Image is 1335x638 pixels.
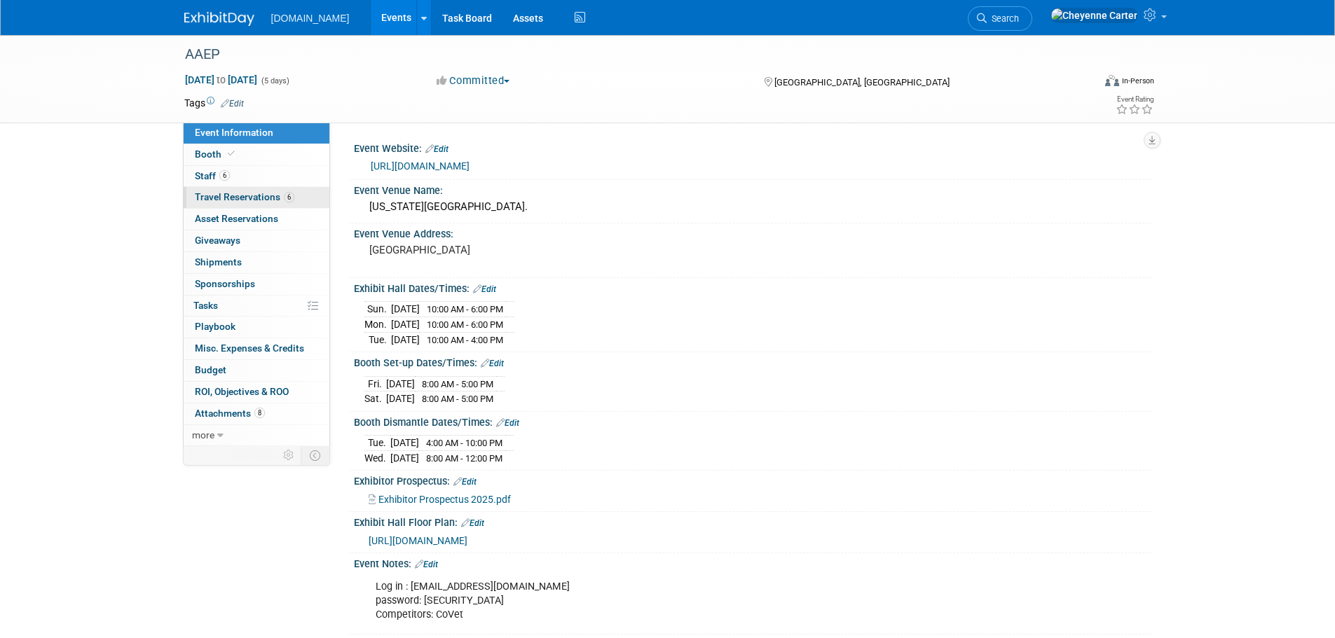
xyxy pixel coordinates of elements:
span: (5 days) [260,76,289,85]
span: 6 [219,170,230,181]
td: Sun. [364,302,391,317]
a: [URL][DOMAIN_NAME] [369,535,467,546]
span: 10:00 AM - 6:00 PM [427,304,503,314]
a: Playbook [184,317,329,338]
a: Asset Reservations [184,209,329,230]
td: [DATE] [390,450,419,465]
span: Shipments [195,256,242,268]
img: Format-Inperson.png [1105,75,1119,86]
span: Exhibitor Prospectus 2025.pdf [378,494,511,505]
td: [DATE] [386,391,415,406]
span: Attachments [195,408,265,419]
div: In-Person [1121,76,1154,86]
a: Giveaways [184,230,329,251]
span: 4:00 AM - 10:00 PM [426,438,502,448]
a: Edit [481,359,504,368]
span: Sponsorships [195,278,255,289]
span: Booth [195,148,238,160]
a: Event Information [184,123,329,144]
div: Event Venue Name: [354,180,1151,197]
img: ExhibitDay [184,12,254,26]
a: [URL][DOMAIN_NAME] [371,160,470,172]
td: [DATE] [386,376,415,391]
a: Edit [461,518,484,528]
a: Shipments [184,252,329,273]
td: Toggle Event Tabs [301,446,329,464]
a: Edit [496,418,519,428]
span: [DATE] [DATE] [184,74,258,86]
span: Giveaways [195,235,240,246]
div: Event Rating [1116,96,1153,103]
td: Tue. [364,332,391,347]
a: Edit [473,284,496,294]
div: Exhibitor Prospectus: [354,471,1151,489]
img: Cheyenne Carter [1050,8,1138,23]
span: Travel Reservations [195,191,294,202]
div: Exhibit Hall Floor Plan: [354,512,1151,530]
button: Committed [432,74,515,88]
td: Sat. [364,391,386,406]
a: Attachments8 [184,403,329,424]
a: Booth [184,144,329,165]
span: [DOMAIN_NAME] [271,13,350,24]
span: 10:00 AM - 4:00 PM [427,335,503,345]
span: [GEOGRAPHIC_DATA], [GEOGRAPHIC_DATA] [774,77,950,88]
span: Staff [195,170,230,181]
td: [DATE] [391,302,420,317]
span: more [192,429,214,441]
td: Mon. [364,317,391,333]
td: Tags [184,96,244,110]
div: AAEP [180,42,1072,67]
span: 8 [254,408,265,418]
td: Wed. [364,450,390,465]
div: Event Format [1011,73,1155,94]
a: Staff6 [184,166,329,187]
span: 8:00 AM - 12:00 PM [426,453,502,464]
i: Booth reservation complete [228,150,235,158]
td: [DATE] [390,436,419,451]
div: Exhibit Hall Dates/Times: [354,278,1151,296]
a: Edit [415,560,438,569]
div: [US_STATE][GEOGRAPHIC_DATA]. [364,196,1141,218]
td: Fri. [364,376,386,391]
span: 8:00 AM - 5:00 PM [422,394,493,404]
div: Event Notes: [354,553,1151,571]
span: ROI, Objectives & ROO [195,386,289,397]
td: [DATE] [391,332,420,347]
div: Booth Dismantle Dates/Times: [354,412,1151,430]
span: Playbook [195,321,235,332]
span: Event Information [195,127,273,138]
span: 6 [284,192,294,202]
td: Tue. [364,436,390,451]
span: Tasks [193,300,218,311]
div: Event Website: [354,138,1151,156]
a: Travel Reservations6 [184,187,329,208]
pre: [GEOGRAPHIC_DATA] [369,244,671,256]
span: Budget [195,364,226,375]
a: Edit [453,477,477,487]
a: Budget [184,360,329,381]
a: Exhibitor Prospectus 2025.pdf [369,494,511,505]
a: Sponsorships [184,274,329,295]
span: Asset Reservations [195,213,278,224]
a: ROI, Objectives & ROO [184,382,329,403]
div: Log in : [EMAIL_ADDRESS][DOMAIN_NAME] password: [SECURITY_DATA] Competitors: CoVet [366,573,997,629]
span: 10:00 AM - 6:00 PM [427,319,503,330]
td: Personalize Event Tab Strip [277,446,301,464]
a: Edit [425,144,449,154]
div: Event Venue Address: [354,223,1151,241]
div: Booth Set-up Dates/Times: [354,352,1151,370]
span: Misc. Expenses & Credits [195,342,304,354]
span: to [214,74,228,85]
span: Search [987,13,1019,24]
a: Tasks [184,296,329,317]
a: Edit [221,99,244,109]
td: [DATE] [391,317,420,333]
a: more [184,425,329,446]
span: 8:00 AM - 5:00 PM [422,379,493,389]
a: Search [968,6,1032,31]
a: Misc. Expenses & Credits [184,338,329,359]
